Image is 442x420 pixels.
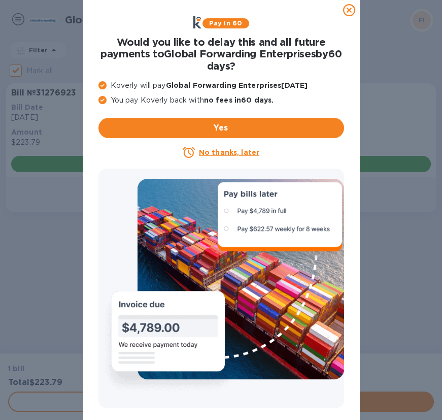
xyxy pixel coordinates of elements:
[98,118,344,138] button: Yes
[98,37,344,72] h1: Would you like to delay this and all future payments to Global Forwarding Enterprises by 60 days ?
[204,96,274,104] b: no fees in 60 days .
[98,95,344,106] p: You pay Koverly back with
[209,19,242,27] b: Pay in 60
[199,148,259,156] u: No thanks, later
[98,80,344,91] p: Koverly will pay
[166,81,308,89] b: Global Forwarding Enterprises [DATE]
[107,122,336,134] span: Yes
